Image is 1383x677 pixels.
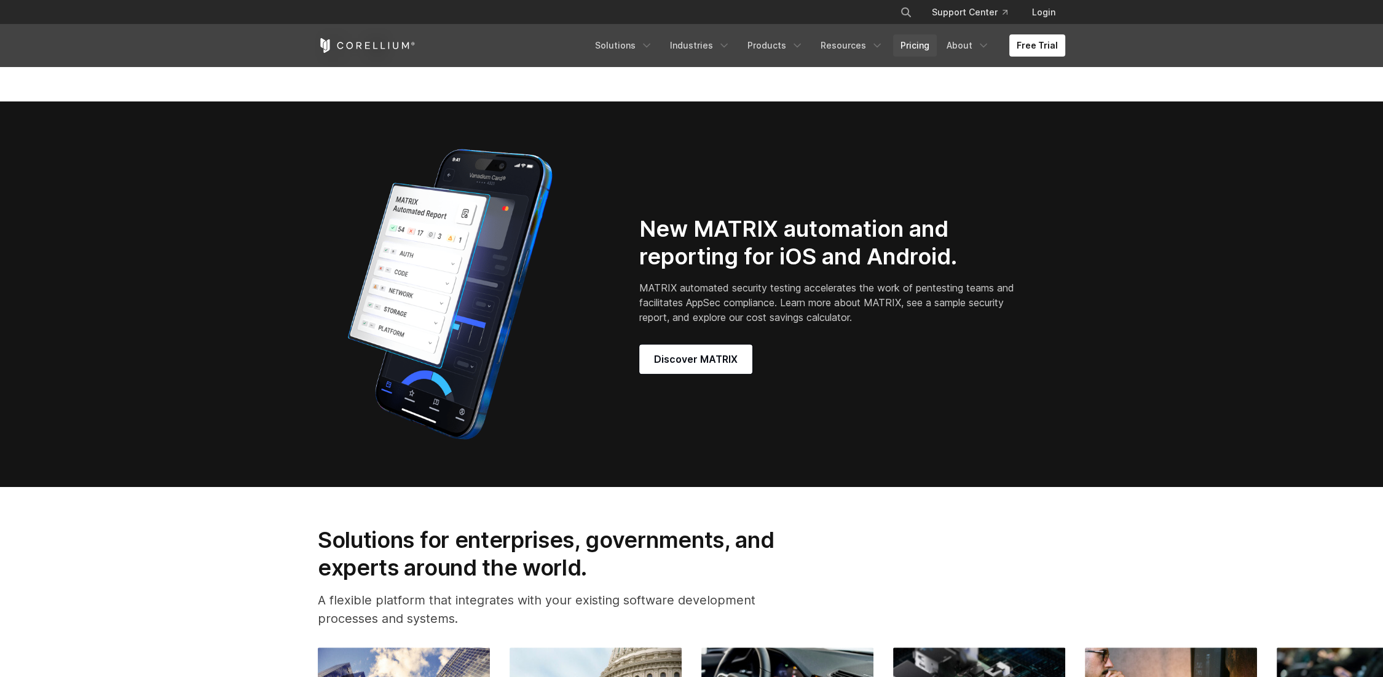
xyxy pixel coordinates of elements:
div: Navigation Menu [885,1,1065,23]
div: Navigation Menu [588,34,1065,57]
span: Discover MATRIX [654,352,738,366]
a: Products [740,34,811,57]
a: Resources [813,34,891,57]
a: Discover MATRIX [639,344,752,374]
h2: Solutions for enterprises, governments, and experts around the world. [318,526,808,581]
a: Pricing [893,34,937,57]
p: A flexible platform that integrates with your existing software development processes and systems. [318,591,808,628]
a: Free Trial [1009,34,1065,57]
a: About [939,34,997,57]
img: Corellium_MATRIX_Hero_1_1x [318,141,582,448]
a: Corellium Home [318,38,416,53]
a: Solutions [588,34,660,57]
p: MATRIX automated security testing accelerates the work of pentesting teams and facilitates AppSec... [639,280,1019,325]
a: Industries [663,34,738,57]
h2: New MATRIX automation and reporting for iOS and Android. [639,215,1019,271]
a: Support Center [922,1,1017,23]
a: Login [1022,1,1065,23]
button: Search [895,1,917,23]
